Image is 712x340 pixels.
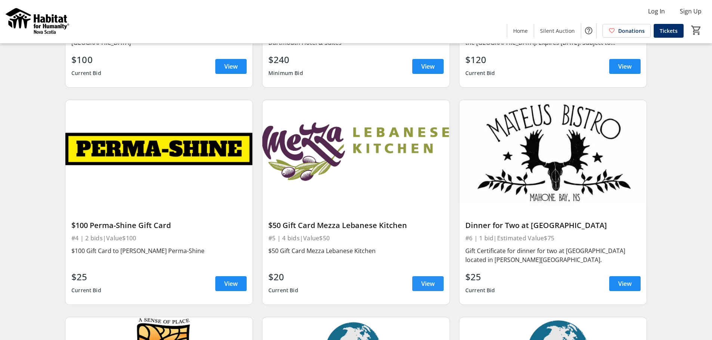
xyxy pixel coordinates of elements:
[465,233,641,243] div: #6 | 1 bid | Estimated Value $75
[215,59,247,74] a: View
[609,276,641,291] a: View
[268,233,444,243] div: #5 | 4 bids | Value $50
[674,5,708,17] button: Sign Up
[262,100,450,205] img: $50 Gift Card Mezza Lebanese Kitchen
[618,27,645,35] span: Donations
[642,5,671,17] button: Log In
[224,62,238,71] span: View
[602,24,651,38] a: Donations
[690,24,703,37] button: Cart
[465,246,641,264] div: Gift Certificate for dinner for two at [GEOGRAPHIC_DATA] located in [PERSON_NAME][GEOGRAPHIC_DATA].
[680,7,702,16] span: Sign Up
[71,66,101,80] div: Current Bid
[465,284,495,297] div: Current Bid
[71,233,247,243] div: #4 | 2 bids | Value $100
[465,53,495,66] div: $120
[540,27,575,35] span: Silent Auction
[465,221,641,230] div: Dinner for Two at [GEOGRAPHIC_DATA]
[268,66,303,80] div: Minimum Bid
[618,62,632,71] span: View
[268,284,298,297] div: Current Bid
[71,221,247,230] div: $100 Perma-Shine Gift Card
[215,276,247,291] a: View
[465,66,495,80] div: Current Bid
[534,24,581,38] a: Silent Auction
[268,53,303,66] div: $240
[71,53,101,66] div: $100
[648,7,665,16] span: Log In
[4,3,71,40] img: Habitat for Humanity Nova Scotia's Logo
[609,59,641,74] a: View
[71,246,247,255] div: $100 Gift Card to [PERSON_NAME] Perma-Shine
[654,24,684,38] a: Tickets
[65,100,253,205] img: $100 Perma-Shine Gift Card
[459,100,647,205] img: Dinner for Two at Mateus Bistro
[412,59,444,74] a: View
[268,246,444,255] div: $50 Gift Card Mezza Lebanese Kitchen
[581,23,596,38] button: Help
[71,284,101,297] div: Current Bid
[507,24,534,38] a: Home
[618,279,632,288] span: View
[660,27,678,35] span: Tickets
[465,270,495,284] div: $25
[268,270,298,284] div: $20
[513,27,528,35] span: Home
[268,221,444,230] div: $50 Gift Card Mezza Lebanese Kitchen
[412,276,444,291] a: View
[224,279,238,288] span: View
[71,270,101,284] div: $25
[421,279,435,288] span: View
[421,62,435,71] span: View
